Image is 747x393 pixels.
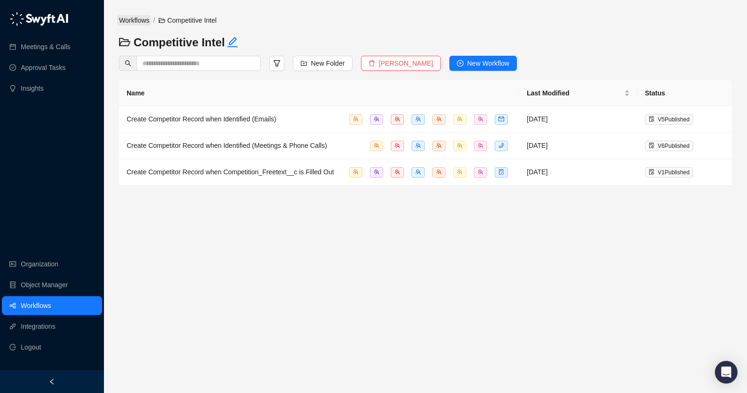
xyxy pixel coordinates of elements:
[457,143,463,148] span: team
[415,169,421,175] span: team
[457,116,463,122] span: team
[21,37,70,56] a: Meetings & Calls
[374,143,379,148] span: team
[227,35,238,50] button: Edit
[649,116,654,122] span: file-done
[125,60,131,67] span: search
[478,169,483,175] span: team
[9,12,69,26] img: logo-05li4sbe.png
[311,58,345,68] span: New Folder
[293,56,352,71] button: New Folder
[415,143,421,148] span: team
[361,56,441,71] button: [PERSON_NAME]
[498,169,504,175] span: file-sync
[369,60,375,67] span: delete
[374,116,379,122] span: team
[117,15,151,26] a: Workflows
[353,116,359,122] span: team
[658,116,689,123] span: V 5 Published
[519,106,637,133] td: [DATE]
[457,60,464,67] span: plus-circle
[119,36,130,48] span: folder-open
[658,169,689,176] span: V 1 Published
[119,80,519,106] th: Name
[415,116,421,122] span: team
[498,116,504,122] span: mail
[353,169,359,175] span: team
[449,56,517,71] button: New Workflow
[49,378,55,385] span: left
[637,80,732,106] th: Status
[127,142,327,149] span: Create Competitor Record when Identified (Meetings & Phone Calls)
[715,361,738,384] div: Open Intercom Messenger
[379,58,433,68] span: [PERSON_NAME]
[9,344,16,350] span: logout
[395,116,400,122] span: team
[436,143,442,148] span: team
[159,17,216,24] span: Competitive Intel
[457,169,463,175] span: team
[21,58,66,77] a: Approval Tasks
[127,168,334,176] span: Create Competitor Record when Competition_Freetext__c is Filled Out
[273,60,281,67] span: filter
[21,255,58,273] a: Organization
[227,36,238,48] span: edit
[21,338,41,357] span: Logout
[395,169,400,175] span: team
[478,116,483,122] span: team
[519,159,637,186] td: [DATE]
[519,80,637,106] th: Last Modified
[498,143,504,148] span: phone
[649,143,654,148] span: file-done
[159,17,165,24] span: folder-open
[119,35,344,50] h3: Competitive Intel
[467,58,509,68] span: New Workflow
[153,15,155,26] li: /
[436,116,442,122] span: team
[21,79,43,98] a: Insights
[519,133,637,159] td: [DATE]
[436,169,442,175] span: team
[527,88,622,98] span: Last Modified
[658,143,689,149] span: V 6 Published
[649,169,654,175] span: file-done
[374,169,379,175] span: team
[21,296,51,315] a: Workflows
[127,115,276,123] span: Create Competitor Record when Identified (Emails)
[21,275,68,294] a: Object Manager
[478,143,483,148] span: team
[301,60,307,67] span: folder-add
[21,317,55,336] a: Integrations
[395,143,400,148] span: team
